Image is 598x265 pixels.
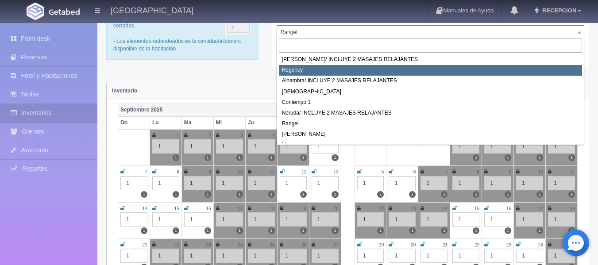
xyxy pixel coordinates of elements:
[279,65,582,76] div: Regency
[279,129,582,140] div: [PERSON_NAME]
[279,76,582,86] div: Alhambra/ INCLUYE 2 MASAJES RELAJANTES
[279,108,582,119] div: Neruda/ INCLUYE 2 MASAJES RELAJANTES
[279,140,582,150] div: Lino
[279,119,582,129] div: Rangel
[279,87,582,97] div: [DEMOGRAPHIC_DATA]
[279,97,582,108] div: Contempo 1
[279,54,582,65] div: [PERSON_NAME]/ INCLUYE 2 MASAJES RELAJANTES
